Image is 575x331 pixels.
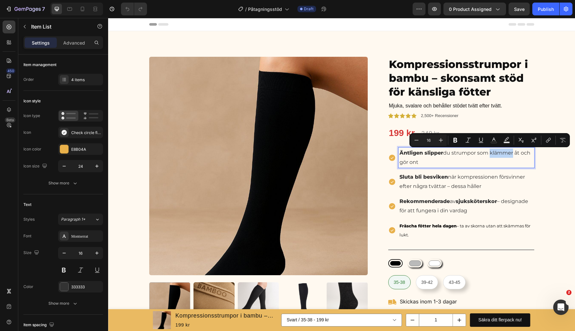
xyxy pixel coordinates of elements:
p: av – designade för att fungera i din vardag [291,179,425,198]
div: Check circle filled [71,130,101,136]
div: 199 kr [280,109,307,122]
div: Order [23,77,34,82]
strong: sjuksköterskor [348,180,389,186]
div: Styles [23,216,35,222]
div: Icon size [23,162,48,171]
button: Show more [23,298,103,309]
button: Säkra ditt flerpack nu! [362,295,422,309]
button: 7 [3,3,48,15]
button: Show more [23,177,103,189]
div: 249 kr [313,111,332,120]
strong: Rekommenderade [291,180,342,186]
div: Rich Text Editor. Editing area: main [290,154,426,174]
p: Settings [32,39,50,46]
div: Beta [5,117,15,123]
span: 2 [566,290,571,295]
p: du strumpor som klämmer åt och gör ont [291,131,425,149]
p: Advanced [63,39,85,46]
div: Item management [23,62,56,68]
div: Show more [48,180,78,186]
div: Publish [538,6,554,13]
div: Show more [48,300,78,307]
span: – ta av skorna utan att skämmas för lukt. [291,205,422,220]
div: Font [23,233,31,239]
span: Save [514,6,525,12]
div: Size [23,249,40,257]
p: Item List [31,23,86,30]
div: Icon [23,130,31,135]
iframe: Intercom live chat [553,300,569,315]
div: Säkra ditt flerpack nu! [370,298,414,306]
button: 0 product assigned [443,3,506,15]
span: Paragraph 1* [61,216,85,222]
p: 2,500+ Recensioner [313,95,350,101]
iframe: Design area [108,18,575,331]
input: quantity [311,296,345,308]
span: 39-42 [313,262,325,267]
div: Undo/Redo [121,3,147,15]
div: Montserrat [71,233,101,239]
span: Skickas inom 1-3 dagar [292,280,349,287]
p: Mjuka, svalare och behåller stödet tvätt efter tvätt. [281,83,425,93]
div: 450 [6,68,15,73]
div: Item spacing [23,321,56,329]
div: Icon type [23,113,40,119]
button: decrement [298,296,311,308]
strong: Fräscha fötter hela dagen [291,205,348,210]
div: Rich Text Editor. Editing area: main [290,130,426,150]
div: 4 items [71,77,101,83]
span: 43-45 [340,262,352,267]
span: 0 product assigned [449,6,492,13]
div: Editor contextual toolbar [409,133,570,147]
span: Draft [304,6,313,12]
div: Icon style [23,98,41,104]
div: Rich Text Editor. Editing area: main [290,178,426,199]
p: när kompressionen försvinner efter några tvättar – dessa håller [291,155,425,173]
button: Paragraph 1* [58,214,103,225]
span: / [245,6,247,13]
button: increment [345,296,358,308]
div: E8B04A [71,147,101,152]
span: Påtagningsstöd [248,6,282,13]
div: 333333 [71,284,101,290]
div: Rich Text Editor. Editing area: main [290,202,426,223]
h1: Kompressionsstrumpor i bambu – skonsamt stöd för känsliga fötter [280,39,426,81]
button: Publish [532,3,559,15]
strong: Sluta bli besviken [291,156,340,162]
p: 7 [42,5,45,13]
span: 35-38 [286,262,297,267]
strong: Äntligen slipper [291,132,335,138]
div: Color [23,284,33,290]
div: Icon color [23,146,41,152]
button: Save [509,3,530,15]
div: Text [23,202,31,208]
